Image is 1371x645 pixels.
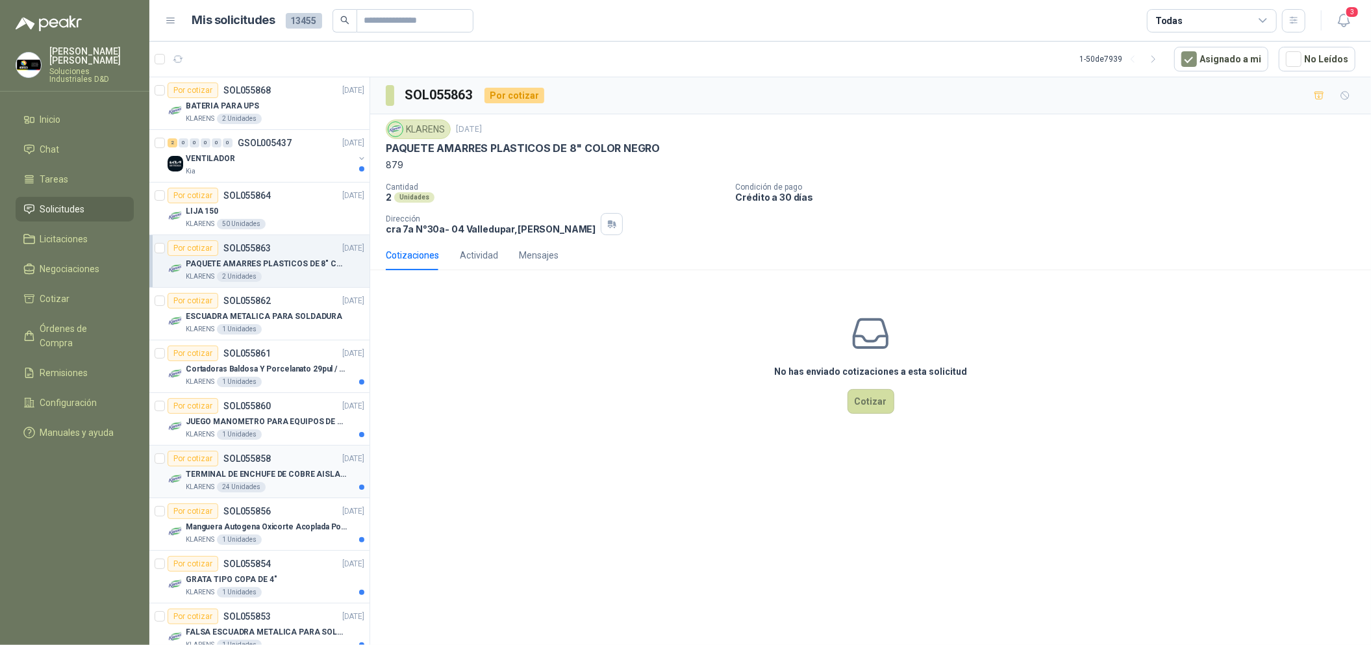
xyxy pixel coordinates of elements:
span: search [340,16,349,25]
a: Por cotizarSOL055856[DATE] Company LogoManguera Autogena Oxicorte Acoplada Por 10 MetrosKLARENS1 ... [149,498,370,551]
img: Company Logo [168,419,183,435]
p: SOL055861 [223,349,271,358]
span: Solicitudes [40,202,85,216]
p: KLARENS [186,429,214,440]
div: 0 [212,138,221,147]
p: [DATE] [342,190,364,202]
p: Kia [186,166,195,177]
div: 1 Unidades [217,324,262,335]
a: Por cotizarSOL055864[DATE] Company LogoLIJA 150KLARENS50 Unidades [149,183,370,235]
img: Company Logo [168,577,183,592]
a: Remisiones [16,360,134,385]
p: [DATE] [342,558,364,570]
div: 2 Unidades [217,272,262,282]
div: 0 [190,138,199,147]
a: Por cotizarSOL055854[DATE] Company LogoGRATA TIPO COPA DE 4"KLARENS1 Unidades [149,551,370,603]
div: 0 [201,138,210,147]
p: SOL055862 [223,296,271,305]
a: Por cotizarSOL055862[DATE] Company LogoESCUADRA METALICA PARA SOLDADURAKLARENS1 Unidades [149,288,370,340]
p: GSOL005437 [238,138,292,147]
p: [DATE] [342,84,364,97]
a: Inicio [16,107,134,132]
p: Soluciones Industriales D&D [49,68,134,83]
span: 3 [1345,6,1359,18]
span: 13455 [286,13,322,29]
p: SOL055853 [223,612,271,621]
a: Configuración [16,390,134,415]
div: Por cotizar [484,88,544,103]
img: Company Logo [168,366,183,382]
div: 24 Unidades [217,482,266,492]
p: [DATE] [342,505,364,518]
p: cra 7a N°30a- 04 Valledupar , [PERSON_NAME] [386,223,596,234]
h3: No has enviado cotizaciones a esta solicitud [774,364,967,379]
p: Cortadoras Baldosa Y Porcelanato 29pul / 74cm - Truper 15827 [186,363,347,375]
a: Licitaciones [16,227,134,251]
p: FALSA ESCUADRA METALICA PARA SOLDADIRA [186,626,347,639]
span: Órdenes de Compra [40,322,121,350]
span: Chat [40,142,60,157]
p: BATERIA PARA UPS [186,100,259,112]
a: Solicitudes [16,197,134,221]
p: [DATE] [342,611,364,623]
p: Dirección [386,214,596,223]
p: KLARENS [186,482,214,492]
span: Licitaciones [40,232,88,246]
a: Tareas [16,167,134,192]
img: Company Logo [168,314,183,329]
span: Negociaciones [40,262,100,276]
div: 2 [168,138,177,147]
span: Configuración [40,396,97,410]
span: Cotizar [40,292,70,306]
img: Company Logo [168,629,183,645]
img: Company Logo [168,524,183,540]
a: Chat [16,137,134,162]
div: 0 [179,138,188,147]
div: Por cotizar [168,293,218,309]
span: Remisiones [40,366,88,380]
p: 879 [386,158,1355,172]
div: Por cotizar [168,503,218,519]
a: Negociaciones [16,257,134,281]
p: LIJA 150 [186,205,218,218]
img: Company Logo [168,103,183,119]
div: 1 Unidades [217,535,262,545]
a: Por cotizarSOL055863[DATE] Company LogoPAQUETE AMARRES PLASTICOS DE 8" COLOR NEGROKLARENS2 Unidades [149,235,370,288]
button: No Leídos [1279,47,1355,71]
img: Company Logo [168,261,183,277]
p: SOL055860 [223,401,271,411]
img: Company Logo [388,122,403,136]
h3: SOL055863 [405,85,474,105]
p: SOL055858 [223,454,271,463]
p: KLARENS [186,272,214,282]
p: [DATE] [342,453,364,465]
p: Crédito a 30 días [736,192,1366,203]
div: 2 Unidades [217,114,262,124]
span: Tareas [40,172,69,186]
div: 1 Unidades [217,377,262,387]
a: Manuales y ayuda [16,420,134,445]
img: Company Logo [16,53,41,77]
p: SOL055863 [223,244,271,253]
button: 3 [1332,9,1355,32]
div: Por cotizar [168,609,218,624]
p: TERMINAL DE ENCHUFE DE COBRE AISLADO PARA 12AWG [186,468,347,481]
div: 0 [223,138,233,147]
div: KLARENS [386,120,451,139]
h1: Mis solicitudes [192,11,275,30]
p: [PERSON_NAME] [PERSON_NAME] [49,47,134,65]
p: Manguera Autogena Oxicorte Acoplada Por 10 Metros [186,521,347,533]
p: KLARENS [186,114,214,124]
div: Por cotizar [168,188,218,203]
a: Por cotizarSOL055858[DATE] Company LogoTERMINAL DE ENCHUFE DE COBRE AISLADO PARA 12AWGKLARENS24 U... [149,446,370,498]
button: Asignado a mi [1174,47,1268,71]
a: Por cotizarSOL055861[DATE] Company LogoCortadoras Baldosa Y Porcelanato 29pul / 74cm - Truper 158... [149,340,370,393]
p: PAQUETE AMARRES PLASTICOS DE 8" COLOR NEGRO [186,258,347,270]
img: Company Logo [168,209,183,224]
p: SOL055856 [223,507,271,516]
p: JUEGO MANOMETRO PARA EQUIPOS DE ARGON Y OXICORTE [PERSON_NAME] [186,416,347,428]
p: SOL055864 [223,191,271,200]
a: Por cotizarSOL055860[DATE] Company LogoJUEGO MANOMETRO PARA EQUIPOS DE ARGON Y OXICORTE [PERSON_N... [149,393,370,446]
span: Inicio [40,112,61,127]
img: Logo peakr [16,16,82,31]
